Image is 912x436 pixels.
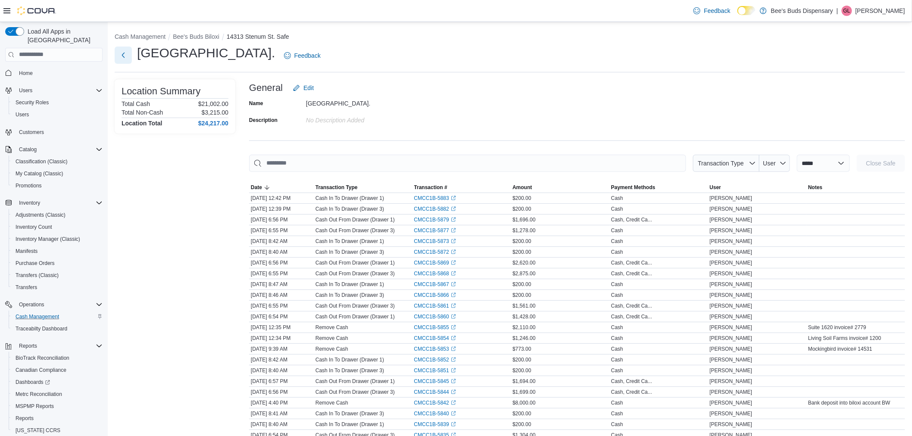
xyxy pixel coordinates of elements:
div: Cash, Credit Ca... [611,270,652,277]
a: CMCC1B-5851External link [414,367,456,374]
div: [DATE] 6:55 PM [249,268,314,279]
span: Feedback [294,51,321,60]
h6: Total Cash [122,100,150,107]
svg: External link [451,217,456,222]
p: Cash Out From Drawer (Drawer 1) [315,313,395,320]
div: [DATE] 8:42 AM [249,236,314,246]
button: Inventory [2,197,106,209]
a: Dashboards [9,376,106,388]
span: BioTrack Reconciliation [12,353,103,363]
div: [DATE] 12:34 PM [249,333,314,343]
a: Feedback [690,2,734,19]
button: Catalog [2,143,106,156]
p: [PERSON_NAME] [856,6,905,16]
a: CMCC1B-5869External link [414,259,456,266]
span: [PERSON_NAME] [710,292,753,299]
button: MSPMP Reports [9,400,106,412]
button: Transaction Type [693,155,759,172]
button: Inventory Manager (Classic) [9,233,106,245]
a: Reports [12,413,37,424]
span: Transfers [12,282,103,293]
span: Washington CCRS [12,425,103,436]
svg: External link [451,325,456,330]
span: [PERSON_NAME] [710,227,753,234]
span: Notes [808,184,822,191]
button: Manifests [9,245,106,257]
button: Reports [2,340,106,352]
div: [GEOGRAPHIC_DATA]. [306,97,422,107]
svg: External link [451,249,456,255]
button: User [708,182,807,193]
div: [DATE] 6:54 PM [249,311,314,322]
span: [PERSON_NAME] [710,324,753,331]
span: Catalog [19,146,37,153]
span: Security Roles [16,99,49,106]
svg: External link [451,293,456,298]
p: Cash In To Drawer (Drawer 1) [315,238,384,245]
p: Cash Out From Drawer (Drawer 1) [315,259,395,266]
p: Cash Out From Drawer (Drawer 3) [315,227,395,234]
a: Transfers (Classic) [12,270,62,280]
p: Remove Cash [315,335,348,342]
span: Users [16,85,103,96]
button: Users [16,85,36,96]
div: [DATE] 12:35 PM [249,322,314,333]
button: Next [115,47,132,64]
a: Manifests [12,246,41,256]
span: $2,875.00 [512,270,535,277]
a: Cash Management [12,311,62,322]
button: Reports [16,341,41,351]
div: [DATE] 12:39 PM [249,204,314,214]
button: Catalog [16,144,40,155]
a: Customers [16,127,47,137]
span: Purchase Orders [16,260,55,267]
p: Cash Out From Drawer (Drawer 3) [315,270,395,277]
span: Customers [16,127,103,137]
a: Adjustments (Classic) [12,210,69,220]
span: Home [19,70,33,77]
h3: Location Summary [122,86,200,97]
a: MSPMP Reports [12,401,57,411]
button: Cash Management [9,311,106,323]
button: User [759,155,790,172]
a: Inventory Count [12,222,56,232]
svg: External link [451,271,456,276]
span: $200.00 [512,367,531,374]
span: Home [16,68,103,78]
span: Canadian Compliance [16,367,66,374]
span: [PERSON_NAME] [710,302,753,309]
a: CMCC1B-5883External link [414,195,456,202]
a: Dashboards [12,377,53,387]
a: CMCC1B-5873External link [414,238,456,245]
svg: External link [451,389,456,395]
a: Canadian Compliance [12,365,70,375]
span: Transfers (Classic) [16,272,59,279]
span: Purchase Orders [12,258,103,268]
span: Cash Management [16,313,59,320]
svg: External link [451,346,456,352]
button: Canadian Compliance [9,364,106,376]
a: CMCC1B-5861External link [414,302,456,309]
span: Mockingbird invoice# 14531 [808,346,872,352]
a: Promotions [12,181,45,191]
span: Amount [512,184,532,191]
label: Description [249,117,278,124]
div: Cash [611,292,623,299]
span: [PERSON_NAME] [710,270,753,277]
span: Security Roles [12,97,103,108]
a: BioTrack Reconciliation [12,353,73,363]
button: Operations [16,299,48,310]
div: Cash, Credit Ca... [611,302,652,309]
a: CMCC1B-5877External link [414,227,456,234]
button: Purchase Orders [9,257,106,269]
span: [PERSON_NAME] [710,281,753,288]
span: $1,428.00 [512,313,535,320]
a: Inventory Manager (Classic) [12,234,84,244]
span: [PERSON_NAME] [710,249,753,255]
div: Cash [611,206,623,212]
span: $773.00 [512,346,531,352]
h6: Total Non-Cash [122,109,163,116]
p: Cash Out From Drawer (Drawer 3) [315,302,395,309]
svg: External link [451,228,456,233]
span: Promotions [12,181,103,191]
